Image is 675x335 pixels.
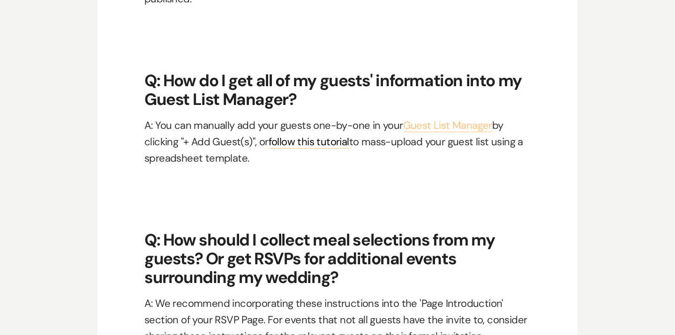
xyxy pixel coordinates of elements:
p: A: You can manually add your guests one-by-one in your by clicking "+ Add Guest(s)", or to mass-u... [144,117,531,167]
h2: Q: How should I collect meal selections from my guests? Or get RSVPs for additional events surrou... [144,195,531,287]
a: follow this tutorial [269,135,349,149]
a: Guest List Manager [403,119,492,132]
h2: Q: How do I get all of my guests' information into my Guest List Manager? [144,36,531,109]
